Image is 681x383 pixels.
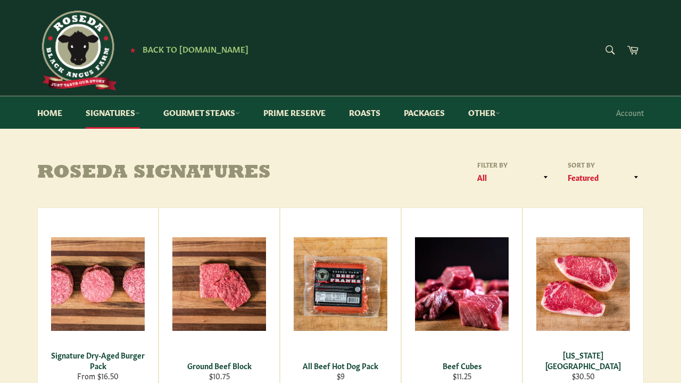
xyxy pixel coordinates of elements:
[409,361,516,371] div: Beef Cubes
[27,96,73,129] a: Home
[124,45,248,54] a: ★ Back to [DOMAIN_NAME]
[287,371,394,381] div: $9
[611,97,649,128] a: Account
[409,371,516,381] div: $11.25
[51,237,145,331] img: Signature Dry-Aged Burger Pack
[75,96,151,129] a: Signatures
[143,43,248,54] span: Back to [DOMAIN_NAME]
[474,160,553,169] label: Filter by
[536,237,630,331] img: New York Strip
[166,361,273,371] div: Ground Beef Block
[530,350,637,371] div: [US_STATE][GEOGRAPHIC_DATA]
[172,237,266,331] img: Ground Beef Block
[45,371,152,381] div: From $16.50
[45,350,152,371] div: Signature Dry-Aged Burger Pack
[458,96,511,129] a: Other
[287,361,394,371] div: All Beef Hot Dog Pack
[294,237,387,331] img: All Beef Hot Dog Pack
[338,96,391,129] a: Roasts
[253,96,336,129] a: Prime Reserve
[37,11,117,90] img: Roseda Beef
[153,96,251,129] a: Gourmet Steaks
[166,371,273,381] div: $10.75
[530,371,637,381] div: $30.50
[393,96,455,129] a: Packages
[415,237,509,331] img: Beef Cubes
[130,45,136,54] span: ★
[37,163,340,184] h1: Roseda Signatures
[564,160,644,169] label: Sort by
